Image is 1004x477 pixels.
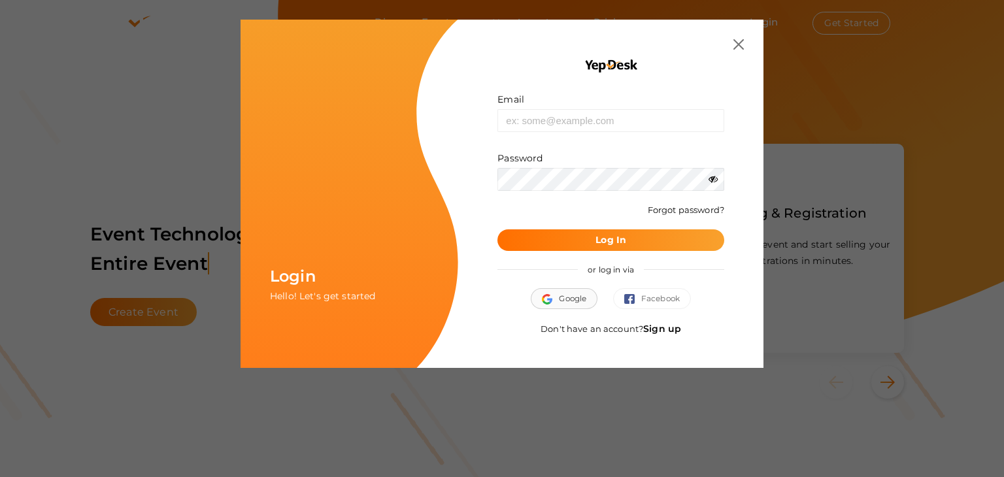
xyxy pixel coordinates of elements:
img: facebook.svg [624,294,641,304]
button: Google [531,288,597,309]
button: Log In [497,229,724,251]
a: Forgot password? [648,205,724,215]
label: Email [497,93,524,106]
input: ex: some@example.com [497,109,724,132]
span: Facebook [624,292,680,305]
span: or log in via [578,255,644,284]
label: Password [497,152,543,165]
img: YEP_black_cropped.png [584,59,638,73]
span: Hello! Let's get started [270,290,375,302]
span: Login [270,267,316,286]
span: Google [542,292,586,305]
b: Log In [595,234,626,246]
img: close.svg [733,39,744,50]
a: Sign up [643,323,681,335]
button: Facebook [613,288,691,309]
img: google.svg [542,294,559,304]
span: Don't have an account? [541,323,681,334]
